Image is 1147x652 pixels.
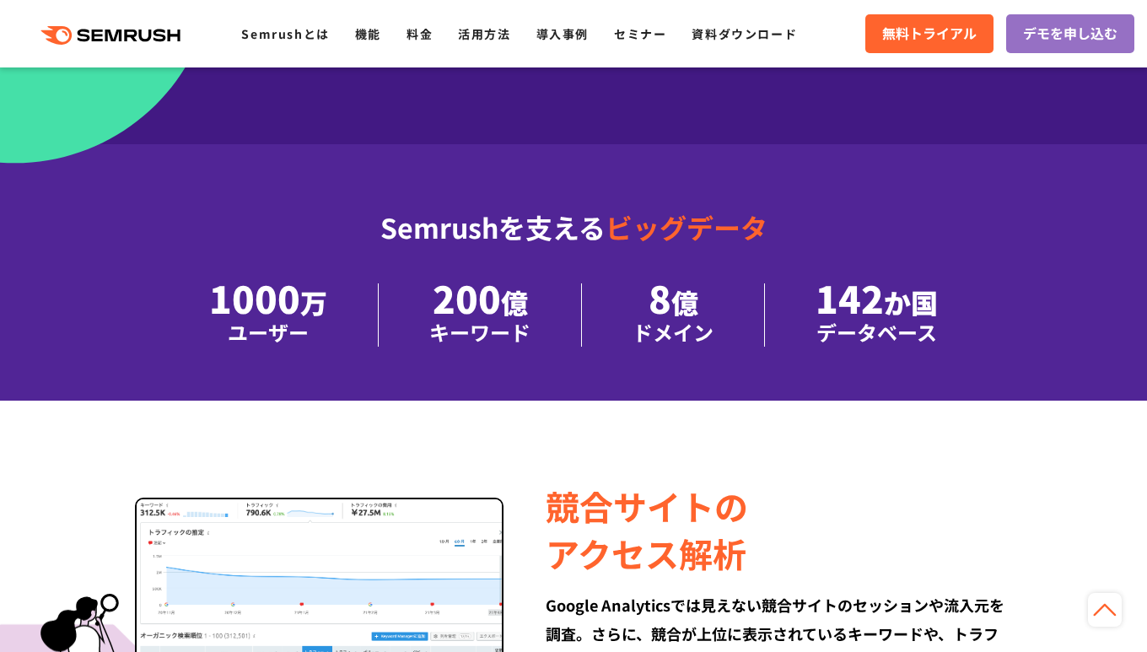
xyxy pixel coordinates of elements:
[865,14,994,53] a: 無料トライアル
[159,283,379,347] li: 1000
[536,25,589,42] a: 導入事例
[546,482,1012,577] div: 競合サイトの アクセス解析
[501,283,528,321] span: 億
[671,283,698,321] span: 億
[89,198,1058,283] div: Semrushを支える
[458,25,510,42] a: 活用方法
[692,25,797,42] a: 資料ダウンロード
[241,25,329,42] a: Semrushとは
[1006,14,1134,53] a: デモを申し込む
[355,25,381,42] a: 機能
[765,283,988,347] li: 142
[614,25,666,42] a: セミナー
[816,317,938,347] div: データベース
[429,317,530,347] div: キーワード
[1023,23,1117,45] span: デモを申し込む
[407,25,433,42] a: 料金
[300,283,327,321] span: 万
[379,283,582,347] li: 200
[633,317,714,347] div: ドメイン
[209,317,327,347] div: ユーザー
[606,207,767,246] span: ビッグデータ
[882,23,977,45] span: 無料トライアル
[884,283,938,321] span: か国
[582,283,765,347] li: 8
